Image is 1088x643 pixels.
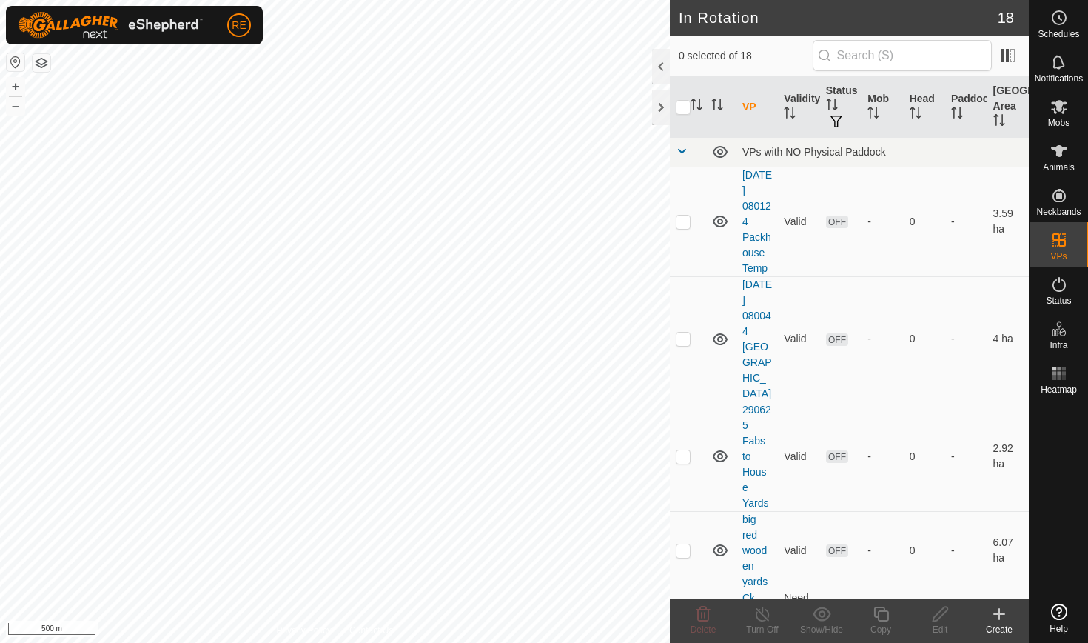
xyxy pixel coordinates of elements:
[1050,252,1067,261] span: VPs
[867,543,897,559] div: -
[867,109,879,121] p-sorticon: Activate to sort
[778,167,819,276] td: Valid
[910,623,970,636] div: Edit
[862,77,903,138] th: Mob
[742,404,771,509] a: 290625 Fabs to House Yards
[998,7,1014,29] span: 18
[1038,30,1079,39] span: Schedules
[784,109,796,121] p-sorticon: Activate to sort
[691,101,702,113] p-sorticon: Activate to sort
[951,109,963,121] p-sorticon: Activate to sort
[733,623,792,636] div: Turn Off
[904,77,945,138] th: Head
[1036,207,1081,216] span: Neckbands
[691,624,716,635] span: Delete
[987,167,1029,276] td: 3.59 ha
[904,511,945,590] td: 0
[867,214,897,230] div: -
[232,18,246,33] span: RE
[1048,119,1069,127] span: Mobs
[349,624,393,637] a: Contact Us
[679,48,813,64] span: 0 selected of 18
[778,402,819,511] td: Valid
[945,167,987,276] td: -
[276,624,332,637] a: Privacy Policy
[679,9,998,27] h2: In Rotation
[7,97,24,115] button: –
[778,77,819,138] th: Validity
[820,77,862,138] th: Status
[904,402,945,511] td: 0
[778,276,819,402] td: Valid
[1043,163,1075,172] span: Animals
[813,40,992,71] input: Search (S)
[742,146,1023,158] div: VPs with NO Physical Paddock
[945,511,987,590] td: -
[792,623,851,636] div: Show/Hide
[33,54,50,72] button: Map Layers
[970,623,1029,636] div: Create
[7,78,24,96] button: +
[711,101,723,113] p-sorticon: Activate to sort
[987,402,1029,511] td: 2.92 ha
[1050,624,1068,633] span: Help
[987,511,1029,590] td: 6.07 ha
[7,53,24,71] button: Reset Map
[867,449,897,464] div: -
[778,511,819,590] td: Valid
[987,276,1029,402] td: 4 ha
[742,513,768,587] a: big red wooden yards
[18,12,203,39] img: Gallagher Logo
[826,216,848,228] span: OFF
[910,109,921,121] p-sorticon: Activate to sort
[1035,74,1083,83] span: Notifications
[1041,385,1077,394] span: Heatmap
[826,333,848,346] span: OFF
[945,77,987,138] th: Paddock
[904,167,945,276] td: 0
[904,276,945,402] td: 0
[742,279,772,399] a: [DATE] 080044 [GEOGRAPHIC_DATA]
[945,276,987,402] td: -
[1050,341,1067,350] span: Infra
[851,623,910,636] div: Copy
[987,77,1029,138] th: [GEOGRAPHIC_DATA] Area
[826,101,838,113] p-sorticon: Activate to sort
[993,116,1005,128] p-sorticon: Activate to sort
[1030,598,1088,639] a: Help
[742,169,772,274] a: [DATE] 080124 Packhouse Temp
[826,544,848,557] span: OFF
[736,77,778,138] th: VP
[867,331,897,347] div: -
[826,450,848,463] span: OFF
[1046,296,1071,305] span: Status
[945,402,987,511] td: -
